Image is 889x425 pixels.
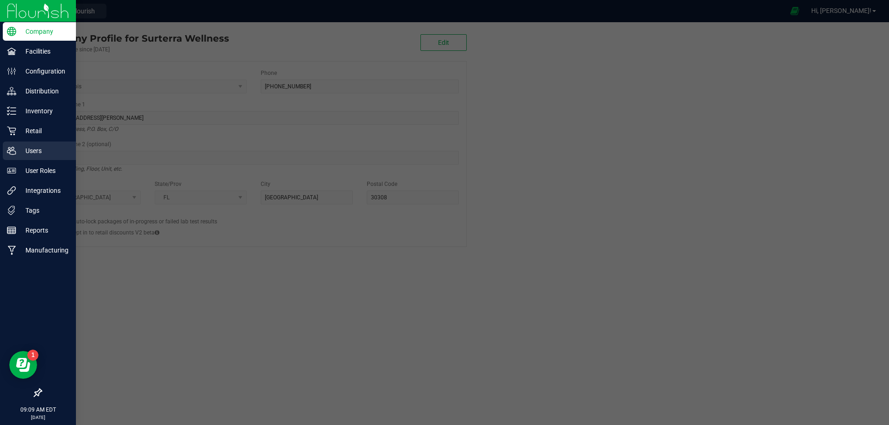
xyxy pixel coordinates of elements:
[16,225,72,236] p: Reports
[7,106,16,116] inline-svg: Inventory
[4,406,72,414] p: 09:09 AM EDT
[7,246,16,255] inline-svg: Manufacturing
[7,67,16,76] inline-svg: Configuration
[16,86,72,97] p: Distribution
[7,47,16,56] inline-svg: Facilities
[16,46,72,57] p: Facilities
[9,351,37,379] iframe: Resource center
[16,145,72,156] p: Users
[7,226,16,235] inline-svg: Reports
[16,185,72,196] p: Integrations
[7,146,16,155] inline-svg: Users
[7,166,16,175] inline-svg: User Roles
[27,350,38,361] iframe: Resource center unread badge
[7,86,16,96] inline-svg: Distribution
[16,125,72,136] p: Retail
[7,27,16,36] inline-svg: Company
[16,205,72,216] p: Tags
[16,165,72,176] p: User Roles
[16,66,72,77] p: Configuration
[7,186,16,195] inline-svg: Integrations
[7,206,16,215] inline-svg: Tags
[16,105,72,117] p: Inventory
[4,414,72,421] p: [DATE]
[16,245,72,256] p: Manufacturing
[16,26,72,37] p: Company
[7,126,16,136] inline-svg: Retail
